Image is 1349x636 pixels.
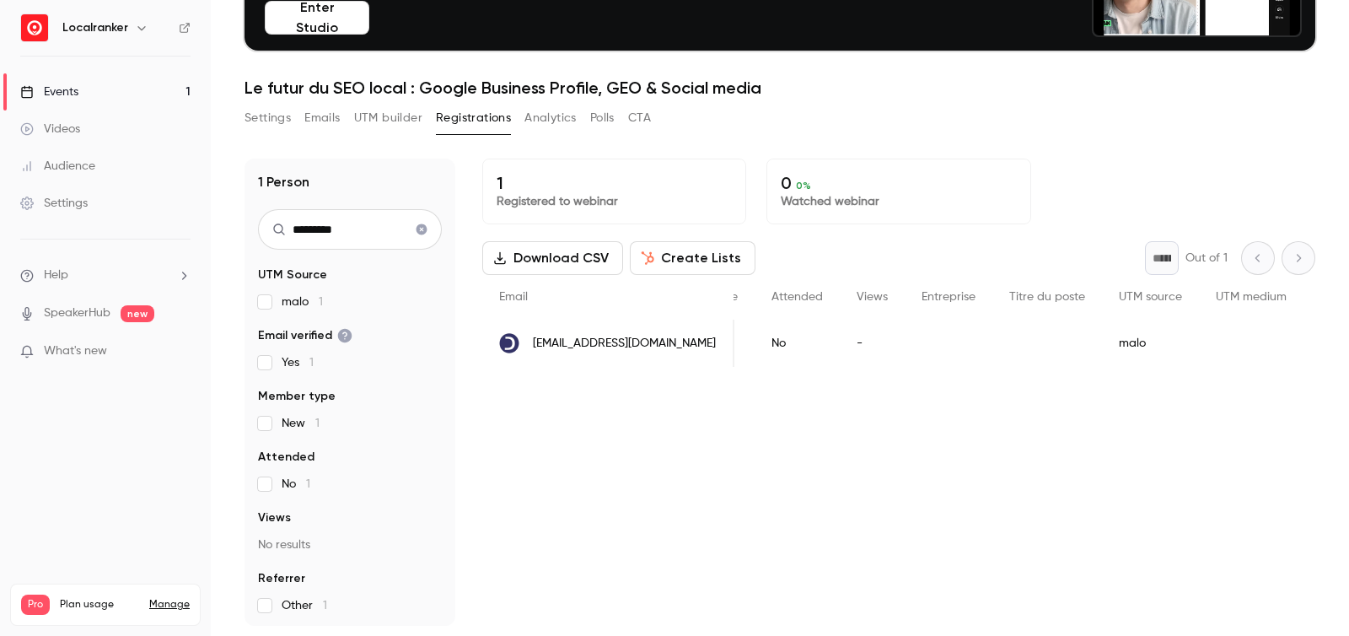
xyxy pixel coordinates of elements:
button: CTA [628,105,651,132]
div: malo [1102,320,1199,367]
a: SpeakerHub [44,305,110,322]
li: help-dropdown-opener [20,267,191,284]
span: Other [282,597,327,614]
span: UTM source [1119,291,1182,303]
span: 1 [323,600,327,612]
span: Titre du poste [1009,291,1085,303]
iframe: Noticeable Trigger [170,344,191,359]
span: Views [857,291,888,303]
div: - [840,320,905,367]
p: Out of 1 [1185,250,1228,267]
p: 1 [497,173,732,193]
div: Videos [20,121,80,137]
span: Member type [258,388,336,405]
span: Referrer [258,570,305,587]
button: Create Lists [630,241,755,275]
button: Analytics [524,105,577,132]
button: Settings [245,105,291,132]
span: Email [499,291,528,303]
p: Registered to webinar [497,193,732,210]
img: Localranker [21,14,48,41]
span: Attended [258,449,314,466]
section: facet-groups [258,267,442,614]
img: digitaleo.com [499,333,519,353]
span: What's new [44,342,107,360]
h6: Localranker [62,19,128,36]
button: UTM builder [354,105,422,132]
span: [EMAIL_ADDRESS][DOMAIN_NAME] [533,335,716,353]
span: 1 [315,418,320,429]
button: Enter Studio [265,1,369,35]
span: 1 [306,478,310,490]
p: 0 [781,173,1016,193]
span: Email verified [258,327,352,344]
span: Views [258,509,291,526]
span: No [282,476,310,493]
span: 1 [309,357,314,369]
div: Audience [20,158,95,175]
p: No results [258,536,442,553]
h1: 1 Person [258,172,309,192]
div: No [755,320,840,367]
span: Attended [771,291,823,303]
button: Download CSV [482,241,623,275]
span: malo [282,294,323,310]
span: new [121,305,154,322]
button: Registrations [436,105,511,132]
a: Manage [149,598,190,612]
span: Plan usage [60,598,139,612]
p: Watched webinar [781,193,1016,210]
span: Pro [21,595,50,615]
h1: Le futur du SEO local : Google Business Profile, GEO & Social media [245,78,1315,98]
button: Emails [304,105,340,132]
div: Events [20,84,78,100]
span: New [282,415,320,432]
span: 0 % [796,180,811,191]
span: UTM Source [258,267,327,283]
span: 1 [319,296,323,308]
span: Entreprise [922,291,975,303]
div: Settings [20,195,88,212]
button: Clear search [408,216,435,243]
span: UTM medium [1216,291,1287,303]
span: Yes [282,354,314,371]
span: Help [44,267,68,284]
button: Polls [590,105,615,132]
